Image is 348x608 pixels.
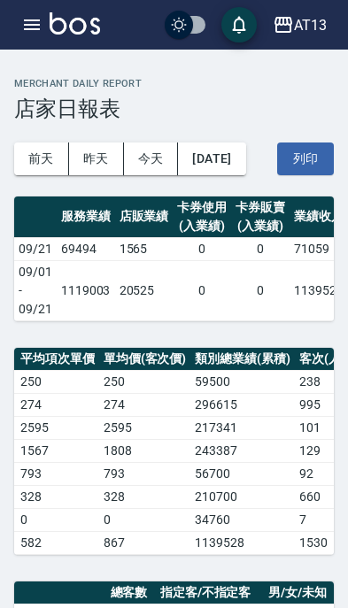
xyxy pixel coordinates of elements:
td: 34760 [190,508,295,531]
img: Logo [50,12,100,35]
button: save [221,7,257,42]
th: 指定客/不指定客 [156,581,264,604]
td: 09/01 - 09/21 [14,260,57,320]
div: AT13 [294,14,327,36]
td: 250 [99,370,191,393]
td: 2595 [99,416,191,439]
td: 328 [99,485,191,508]
td: 867 [99,531,191,554]
h3: 店家日報表 [14,96,334,121]
div: 卡券使用 [177,198,227,217]
td: 296615 [190,393,295,416]
td: 0 [173,260,231,320]
td: 1808 [99,439,191,462]
th: 平均項次單價 [16,348,99,371]
td: 1119003 [57,260,115,320]
td: 274 [99,393,191,416]
td: 582 [16,531,99,554]
th: 店販業績 [115,196,174,238]
td: 0 [16,508,99,531]
td: 69494 [57,237,115,260]
th: 業績收入 [290,196,348,238]
td: 1139528 [290,260,348,320]
td: 0 [99,508,191,531]
div: (入業績) [177,217,227,235]
button: 列印 [277,142,334,175]
th: 服務業績 [57,196,115,238]
td: 250 [16,370,99,393]
td: 2595 [16,416,99,439]
td: 59500 [190,370,295,393]
button: 前天 [14,142,69,175]
td: 328 [16,485,99,508]
button: 昨天 [69,142,124,175]
td: 793 [99,462,191,485]
td: 09/21 [14,237,57,260]
div: (入業績) [236,217,285,235]
td: 0 [231,237,290,260]
td: 20525 [115,260,174,320]
button: AT13 [266,7,334,43]
td: 1565 [115,237,174,260]
th: 男/女/未知 [264,581,336,604]
td: 71059 [290,237,348,260]
button: 今天 [124,142,179,175]
button: [DATE] [178,142,245,175]
td: 243387 [190,439,295,462]
td: 56700 [190,462,295,485]
td: 793 [16,462,99,485]
th: 類別總業績(累積) [190,348,295,371]
h2: Merchant Daily Report [14,78,334,89]
td: 274 [16,393,99,416]
th: 單均價(客次價) [99,348,191,371]
td: 0 [231,260,290,320]
td: 1567 [16,439,99,462]
td: 1139528 [190,531,295,554]
td: 0 [173,237,231,260]
th: 總客數 [106,581,156,604]
td: 217341 [190,416,295,439]
div: 卡券販賣 [236,198,285,217]
td: 210700 [190,485,295,508]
